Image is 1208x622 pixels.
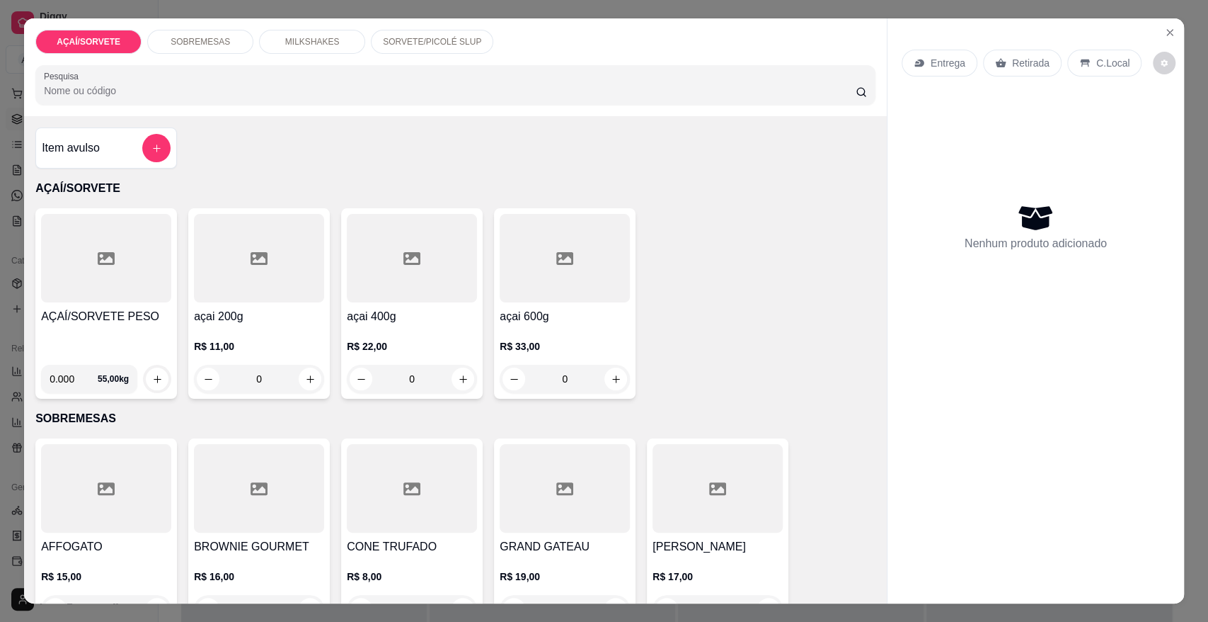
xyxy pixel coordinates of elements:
button: decrease-product-quantity [197,368,219,390]
p: R$ 17,00 [652,570,783,584]
button: increase-product-quantity [299,598,321,621]
button: increase-product-quantity [451,368,474,390]
h4: Item avulso [42,140,100,157]
p: AÇAÍ/SORVETE [57,36,120,47]
p: Retirada [1012,56,1049,70]
h4: CONE TRUFADO [347,538,477,555]
p: R$ 15,00 [41,570,171,584]
button: increase-product-quantity [604,368,627,390]
button: increase-product-quantity [146,368,168,390]
p: AÇAÍ/SORVETE [35,180,875,197]
input: Pesquisa [44,84,856,98]
button: decrease-product-quantity [350,368,372,390]
button: decrease-product-quantity [502,368,525,390]
p: SORVETE/PICOLÉ SLUP [383,36,481,47]
button: increase-product-quantity [299,368,321,390]
button: increase-product-quantity [451,598,474,621]
button: increase-product-quantity [757,598,780,621]
p: R$ 8,00 [347,570,477,584]
button: decrease-product-quantity [1153,52,1175,74]
p: R$ 33,00 [500,339,630,354]
h4: AÇAÍ/SORVETE PESO [41,308,171,325]
button: increase-product-quantity [604,598,627,621]
button: decrease-product-quantity [44,598,67,621]
button: Close [1158,21,1181,44]
h4: AFFOGATO [41,538,171,555]
button: decrease-product-quantity [502,598,525,621]
p: R$ 19,00 [500,570,630,584]
p: SOBREMESAS [35,410,875,427]
p: Nenhum produto adicionado [965,235,1107,252]
p: SOBREMESAS [171,36,230,47]
p: Entrega [931,56,965,70]
p: MILKSHAKES [285,36,340,47]
button: decrease-product-quantity [350,598,372,621]
p: C.Local [1096,56,1129,70]
button: increase-product-quantity [146,598,168,621]
h4: açai 400g [347,308,477,325]
button: decrease-product-quantity [655,598,678,621]
p: R$ 16,00 [194,570,324,584]
h4: BROWNIE GOURMET [194,538,324,555]
input: 0.00 [50,365,98,393]
p: R$ 22,00 [347,339,477,354]
h4: açai 200g [194,308,324,325]
h4: GRAND GATEAU [500,538,630,555]
h4: açai 600g [500,308,630,325]
button: add-separate-item [142,134,171,162]
h4: [PERSON_NAME] [652,538,783,555]
button: decrease-product-quantity [197,598,219,621]
label: Pesquisa [44,70,84,82]
p: R$ 11,00 [194,339,324,354]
